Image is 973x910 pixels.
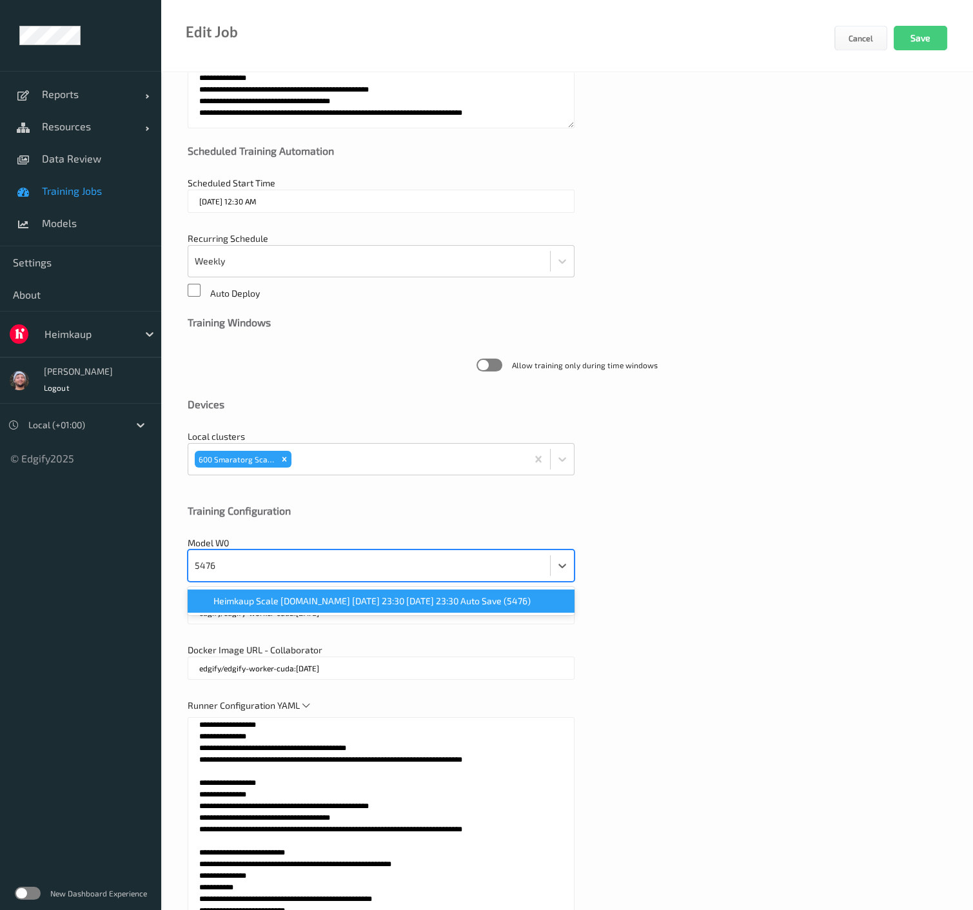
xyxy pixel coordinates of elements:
[277,451,291,468] div: Remove 600 Smaratorg Scales
[210,288,260,299] span: Auto Deploy
[188,431,245,442] span: Local clusters
[834,26,887,50] button: Cancel
[188,233,268,244] span: Recurring Schedule
[186,26,238,39] div: Edit Job
[188,504,947,517] div: Training Configuration
[188,177,275,188] span: Scheduled Start Time
[213,595,531,608] span: Heimkaup Scale [DOMAIN_NAME] [DATE] 23:30 [DATE] 23:30 Auto Save (5476)
[195,451,277,468] div: 600 Smaratorg Scales
[512,359,658,371] span: Allow training only during time windows
[188,144,947,157] div: Scheduled Training Automation
[894,26,947,50] button: Save
[188,537,229,548] span: Model W0
[188,398,947,411] div: Devices
[188,316,947,329] div: Training Windows
[188,644,322,655] span: Docker Image URL - Collaborator
[188,700,311,711] span: Runner Configuration YAML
